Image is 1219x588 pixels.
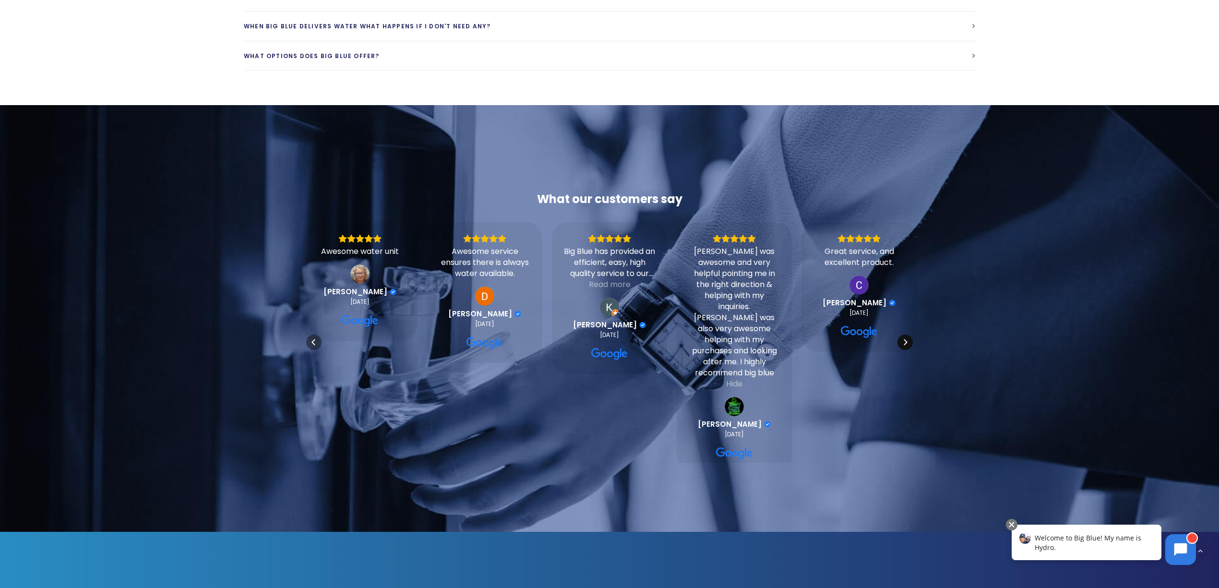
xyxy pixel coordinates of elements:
[302,192,917,207] div: What our customers say
[600,298,619,317] img: Kara Cunningham
[689,246,780,378] div: [PERSON_NAME] was awesome and very helpful pointing me in the right direction & helping with my i...
[639,322,646,328] div: Verified Customer
[849,309,869,317] div: [DATE]
[314,246,406,257] div: Awesome water unit
[244,41,975,71] a: What options does Big Blue Offer?
[698,420,771,429] a: Review by Priscilla Boyce
[448,310,512,318] span: [PERSON_NAME]
[306,335,322,350] div: Previous
[448,310,521,318] a: Review by Duncan Lees
[764,421,771,428] div: Verified Customer
[244,22,490,30] span: When Big Blue delivers water what happens if I don't need any?
[475,287,494,306] a: View on Google
[350,264,370,284] a: View on Google
[849,276,869,295] img: Chris Wakefield
[698,420,762,429] span: [PERSON_NAME]
[600,331,619,339] div: [DATE]
[725,431,744,438] div: [DATE]
[823,299,886,307] span: [PERSON_NAME]
[573,321,637,329] span: [PERSON_NAME]
[591,347,628,362] a: View on Google
[244,12,975,41] a: When Big Blue delivers water what happens if I don't need any?
[716,446,753,461] a: View on Google
[244,52,380,60] span: What options does Big Blue Offer?
[849,276,869,295] a: View on Google
[342,313,378,329] a: View on Google
[725,397,744,416] img: Priscilla Boyce
[889,300,896,306] div: Verified Customer
[514,311,521,317] div: Verified Customer
[323,288,387,296] span: [PERSON_NAME]
[302,222,917,463] div: Carousel
[813,246,905,268] div: Great service, and excellent product.
[1002,517,1206,575] iframe: Chatbot
[466,336,503,351] a: View on Google
[823,299,896,307] a: Review by Chris Wakefield
[564,234,655,243] div: Rating: 5.0 out of 5
[725,397,744,416] a: View on Google
[439,234,530,243] div: Rating: 5.0 out of 5
[726,378,742,389] div: Hide
[573,321,646,329] a: Review by Kara Cunningham
[350,264,370,284] img: Vanessa
[564,246,655,279] div: Big Blue has provided an efficient, easy, high quality service to our clinic. We have the "fill y...
[813,234,905,243] div: Rating: 5.0 out of 5
[350,298,370,306] div: [DATE]
[323,288,396,296] a: Review by Vanessa
[897,335,913,350] div: Next
[439,246,530,279] div: Awesome service ensures there is always water available.
[600,298,619,317] a: View on Google
[841,324,877,340] a: View on Google
[689,234,780,243] div: Rating: 5.0 out of 5
[475,320,494,328] div: [DATE]
[475,287,494,306] img: Duncan Lees
[314,234,406,243] div: Rating: 5.0 out of 5
[589,279,631,290] div: Read more
[390,288,396,295] div: Verified Customer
